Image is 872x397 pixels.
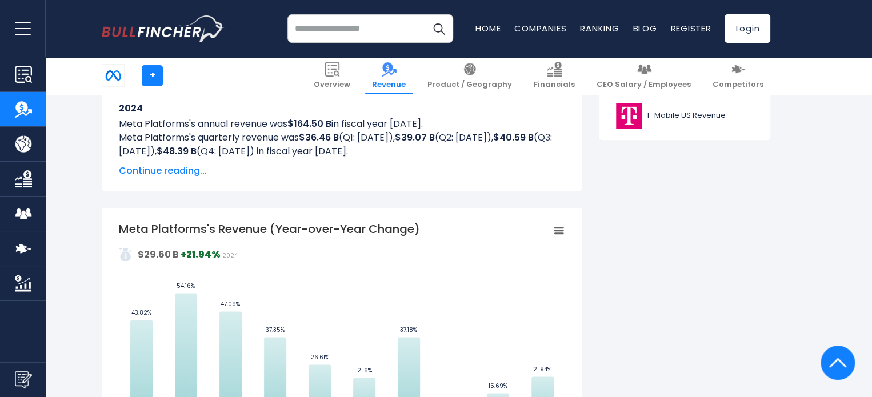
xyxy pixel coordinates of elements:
[527,57,582,94] a: Financials
[181,248,221,261] strong: +21.94%
[533,365,551,374] text: 21.94%
[475,22,501,34] a: Home
[119,164,565,178] span: Continue reading...
[489,382,507,390] text: 15.69%
[534,80,575,90] span: Financials
[580,22,619,34] a: Ranking
[314,80,350,90] span: Overview
[706,57,770,94] a: Competitors
[372,80,406,90] span: Revenue
[670,22,711,34] a: Register
[400,326,417,334] text: 37.18%
[138,248,179,261] strong: $29.60 B
[119,101,565,115] h3: 2024
[614,103,643,129] img: TMUS logo
[119,131,565,158] p: Meta Platforms's quarterly revenue was (Q1: [DATE]), (Q2: [DATE]), (Q3: [DATE]), (Q4: [DATE]) in ...
[177,282,195,290] text: 54.16%
[427,80,512,90] span: Product / Geography
[597,80,691,90] span: CEO Salary / Employees
[119,247,133,261] img: addasd
[713,80,763,90] span: Competitors
[425,14,453,43] button: Search
[131,308,151,317] text: 43.82%
[102,65,124,86] img: META logo
[119,221,420,237] tspan: Meta Platforms's Revenue (Year-over-Year Change)
[102,15,225,42] a: Go to homepage
[514,22,566,34] a: Companies
[222,251,238,260] span: 2024
[633,22,657,34] a: Blog
[421,57,519,94] a: Product / Geography
[607,100,762,131] a: T-Mobile US Revenue
[221,300,240,308] text: 47.09%
[395,131,435,144] b: $39.07 B
[157,145,197,158] b: $48.39 B
[142,65,163,86] a: +
[307,57,357,94] a: Overview
[266,326,285,334] text: 37.35%
[310,353,329,362] text: 26.61%
[725,14,770,43] a: Login
[493,131,534,144] b: $40.59 B
[590,57,698,94] a: CEO Salary / Employees
[299,131,339,144] b: $36.46 B
[287,117,331,130] b: $164.50 B
[365,57,413,94] a: Revenue
[119,117,565,131] p: Meta Platforms's annual revenue was in fiscal year [DATE].
[102,15,225,42] img: bullfincher logo
[357,366,372,375] text: 21.6%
